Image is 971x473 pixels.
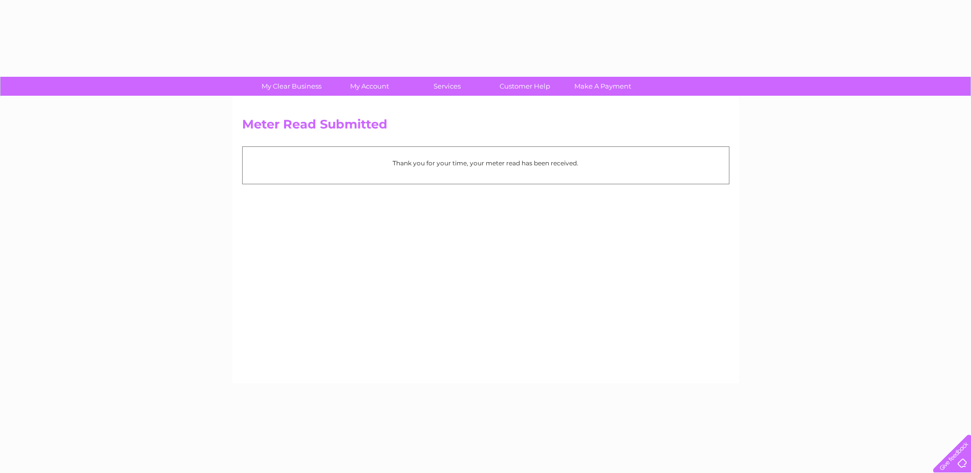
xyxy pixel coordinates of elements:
[248,158,724,168] p: Thank you for your time, your meter read has been received.
[249,77,334,96] a: My Clear Business
[405,77,489,96] a: Services
[483,77,567,96] a: Customer Help
[327,77,412,96] a: My Account
[560,77,645,96] a: Make A Payment
[242,117,729,137] h2: Meter Read Submitted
